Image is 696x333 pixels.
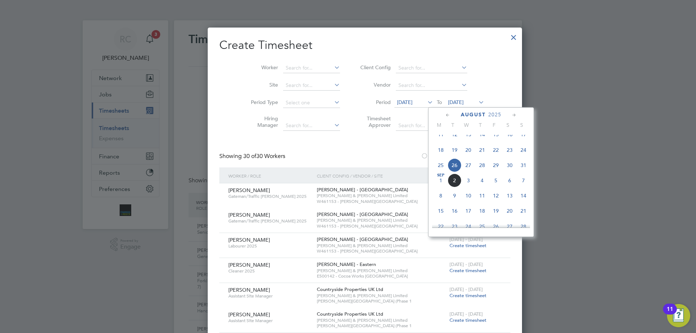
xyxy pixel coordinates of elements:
[283,121,340,131] input: Search for...
[449,267,486,274] span: Create timesheet
[448,128,461,141] span: 12
[228,237,270,243] span: [PERSON_NAME]
[317,243,446,249] span: [PERSON_NAME] & [PERSON_NAME] Limited
[503,204,517,218] span: 20
[228,268,311,274] span: Cleaner 2025
[283,63,340,73] input: Search for...
[475,128,489,141] span: 14
[396,63,467,73] input: Search for...
[449,261,483,267] span: [DATE] - [DATE]
[228,187,270,193] span: [PERSON_NAME]
[228,193,311,199] span: Gateman/Traffic [PERSON_NAME] 2025
[489,174,503,187] span: 5
[460,122,473,128] span: W
[517,143,530,157] span: 24
[317,268,446,274] span: [PERSON_NAME] & [PERSON_NAME] Limited
[317,286,383,292] span: Countryside Properties UK Ltd
[434,204,448,218] span: 15
[358,115,391,128] label: Timesheet Approver
[396,80,467,91] input: Search for...
[432,122,446,128] span: M
[245,64,278,71] label: Worker
[317,311,383,317] span: Countryside Properties UK Ltd
[489,128,503,141] span: 15
[449,242,486,249] span: Create timesheet
[667,309,673,319] div: 11
[434,143,448,157] span: 18
[283,98,340,108] input: Select one
[461,220,475,233] span: 24
[219,153,287,160] div: Showing
[228,212,270,218] span: [PERSON_NAME]
[449,317,486,323] span: Create timesheet
[461,174,475,187] span: 3
[501,122,515,128] span: S
[317,293,446,299] span: [PERSON_NAME] & [PERSON_NAME] Limited
[434,189,448,203] span: 8
[227,167,315,184] div: Worker / Role
[243,153,285,160] span: 30 Workers
[448,220,461,233] span: 23
[358,82,391,88] label: Vendor
[317,187,408,193] span: [PERSON_NAME] - [GEOGRAPHIC_DATA]
[475,220,489,233] span: 25
[503,158,517,172] span: 30
[461,128,475,141] span: 13
[461,189,475,203] span: 10
[503,143,517,157] span: 23
[317,248,446,254] span: W461153 - [PERSON_NAME][GEOGRAPHIC_DATA]
[487,122,501,128] span: F
[517,189,530,203] span: 14
[283,80,340,91] input: Search for...
[434,158,448,172] span: 25
[488,112,501,118] span: 2025
[421,153,494,160] label: Hide created timesheets
[245,115,278,128] label: Hiring Manager
[228,218,311,224] span: Gateman/Traffic [PERSON_NAME] 2025
[449,311,483,317] span: [DATE] - [DATE]
[461,204,475,218] span: 17
[517,174,530,187] span: 7
[475,189,489,203] span: 11
[317,199,446,204] span: W461153 - [PERSON_NAME][GEOGRAPHIC_DATA]
[317,298,446,304] span: [PERSON_NAME][GEOGRAPHIC_DATA] (Phase 1
[315,167,448,184] div: Client Config / Vendor / Site
[228,243,311,249] span: Labourer 2025
[448,174,461,187] span: 2
[228,311,270,318] span: [PERSON_NAME]
[245,82,278,88] label: Site
[448,158,461,172] span: 26
[434,220,448,233] span: 22
[449,292,486,299] span: Create timesheet
[475,174,489,187] span: 4
[317,261,376,267] span: [PERSON_NAME] - Eastern
[317,217,446,223] span: [PERSON_NAME] & [PERSON_NAME] Limited
[517,220,530,233] span: 28
[228,262,270,268] span: [PERSON_NAME]
[448,99,464,105] span: [DATE]
[489,158,503,172] span: 29
[317,323,446,329] span: [PERSON_NAME][GEOGRAPHIC_DATA] (Phase 1
[228,293,311,299] span: Assistant Site Manager
[435,97,444,107] span: To
[517,158,530,172] span: 31
[503,189,517,203] span: 13
[449,236,483,242] span: [DATE] - [DATE]
[473,122,487,128] span: T
[667,304,690,327] button: Open Resource Center, 11 new notifications
[317,223,446,229] span: W461153 - [PERSON_NAME][GEOGRAPHIC_DATA]
[317,211,408,217] span: [PERSON_NAME] - [GEOGRAPHIC_DATA]
[243,153,256,160] span: 30 of
[503,220,517,233] span: 27
[448,189,461,203] span: 9
[461,112,486,118] span: August
[517,204,530,218] span: 21
[245,99,278,105] label: Period Type
[475,143,489,157] span: 21
[434,174,448,187] span: 1
[317,236,408,242] span: [PERSON_NAME] - [GEOGRAPHIC_DATA]
[489,220,503,233] span: 26
[358,64,391,71] label: Client Config
[461,158,475,172] span: 27
[228,287,270,293] span: [PERSON_NAME]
